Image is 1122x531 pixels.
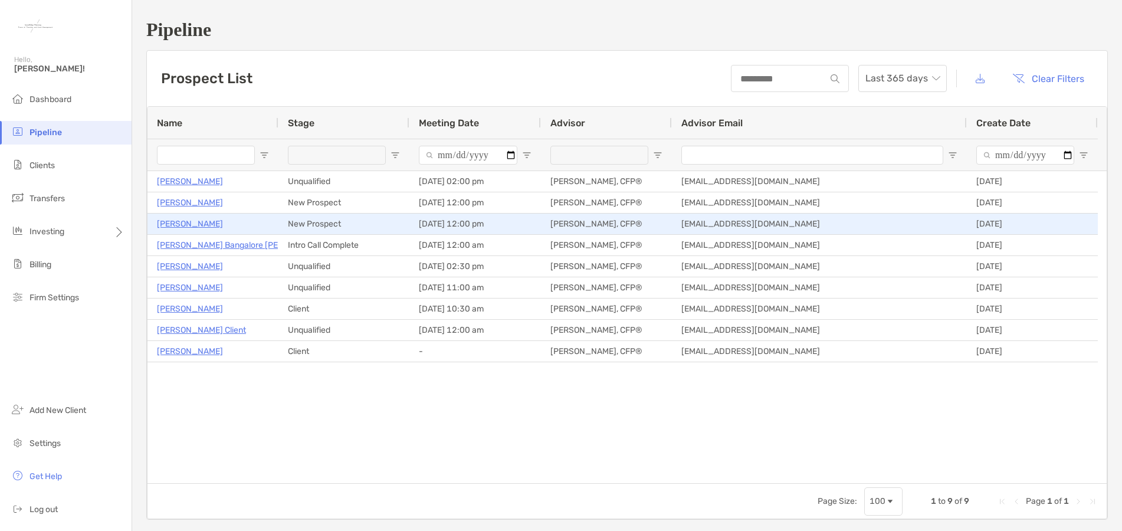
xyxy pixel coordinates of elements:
[29,405,86,415] span: Add New Client
[288,117,314,129] span: Stage
[157,117,182,129] span: Name
[681,117,743,129] span: Advisor Email
[672,277,967,298] div: [EMAIL_ADDRESS][DOMAIN_NAME]
[419,146,517,165] input: Meeting Date Filter Input
[409,299,541,319] div: [DATE] 10:30 am
[550,117,585,129] span: Advisor
[1088,497,1097,506] div: Last Page
[864,487,903,516] div: Page Size
[157,174,223,189] a: [PERSON_NAME]
[1074,497,1083,506] div: Next Page
[11,158,25,172] img: clients icon
[541,256,672,277] div: [PERSON_NAME], CFP®
[278,256,409,277] div: Unqualified
[541,320,672,340] div: [PERSON_NAME], CFP®
[29,227,64,237] span: Investing
[278,277,409,298] div: Unqualified
[11,91,25,106] img: dashboard icon
[947,496,953,506] span: 9
[672,214,967,234] div: [EMAIL_ADDRESS][DOMAIN_NAME]
[157,146,255,165] input: Name Filter Input
[541,277,672,298] div: [PERSON_NAME], CFP®
[672,171,967,192] div: [EMAIL_ADDRESS][DOMAIN_NAME]
[541,341,672,362] div: [PERSON_NAME], CFP®
[1012,497,1021,506] div: Previous Page
[831,74,839,83] img: input icon
[931,496,936,506] span: 1
[278,235,409,255] div: Intro Call Complete
[14,64,124,74] span: [PERSON_NAME]!
[409,256,541,277] div: [DATE] 02:30 pm
[11,257,25,271] img: billing icon
[967,320,1098,340] div: [DATE]
[260,150,269,160] button: Open Filter Menu
[157,301,223,316] a: [PERSON_NAME]
[278,320,409,340] div: Unqualified
[870,496,885,506] div: 100
[967,235,1098,255] div: [DATE]
[409,341,541,362] div: -
[278,171,409,192] div: Unqualified
[29,160,55,171] span: Clients
[11,468,25,483] img: get-help icon
[522,150,532,160] button: Open Filter Menu
[409,320,541,340] div: [DATE] 12:00 am
[1026,496,1045,506] span: Page
[541,235,672,255] div: [PERSON_NAME], CFP®
[11,435,25,450] img: settings icon
[653,150,662,160] button: Open Filter Menu
[541,299,672,319] div: [PERSON_NAME], CFP®
[14,5,57,47] img: Zoe Logo
[1054,496,1062,506] span: of
[672,320,967,340] div: [EMAIL_ADDRESS][DOMAIN_NAME]
[998,497,1007,506] div: First Page
[976,117,1031,129] span: Create Date
[29,94,71,104] span: Dashboard
[1079,150,1088,160] button: Open Filter Menu
[672,256,967,277] div: [EMAIL_ADDRESS][DOMAIN_NAME]
[967,299,1098,319] div: [DATE]
[409,192,541,213] div: [DATE] 12:00 pm
[146,19,1108,41] h1: Pipeline
[11,501,25,516] img: logout icon
[157,217,223,231] a: [PERSON_NAME]
[964,496,969,506] span: 9
[409,214,541,234] div: [DATE] 12:00 pm
[1064,496,1069,506] span: 1
[681,146,943,165] input: Advisor Email Filter Input
[541,192,672,213] div: [PERSON_NAME], CFP®
[391,150,400,160] button: Open Filter Menu
[11,402,25,417] img: add_new_client icon
[161,70,252,87] h3: Prospect List
[29,471,62,481] span: Get Help
[157,323,246,337] a: [PERSON_NAME] Client
[865,65,940,91] span: Last 365 days
[157,195,223,210] a: [PERSON_NAME]
[409,171,541,192] div: [DATE] 02:00 pm
[11,290,25,304] img: firm-settings icon
[541,171,672,192] div: [PERSON_NAME], CFP®
[1047,496,1052,506] span: 1
[157,280,223,295] a: [PERSON_NAME]
[954,496,962,506] span: of
[278,192,409,213] div: New Prospect
[409,235,541,255] div: [DATE] 12:00 am
[967,214,1098,234] div: [DATE]
[11,224,25,238] img: investing icon
[967,171,1098,192] div: [DATE]
[818,496,857,506] div: Page Size:
[419,117,479,129] span: Meeting Date
[967,277,1098,298] div: [DATE]
[29,194,65,204] span: Transfers
[29,438,61,448] span: Settings
[967,341,1098,362] div: [DATE]
[157,238,331,253] a: [PERSON_NAME] Bangalore [PERSON_NAME]
[278,341,409,362] div: Client
[967,192,1098,213] div: [DATE]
